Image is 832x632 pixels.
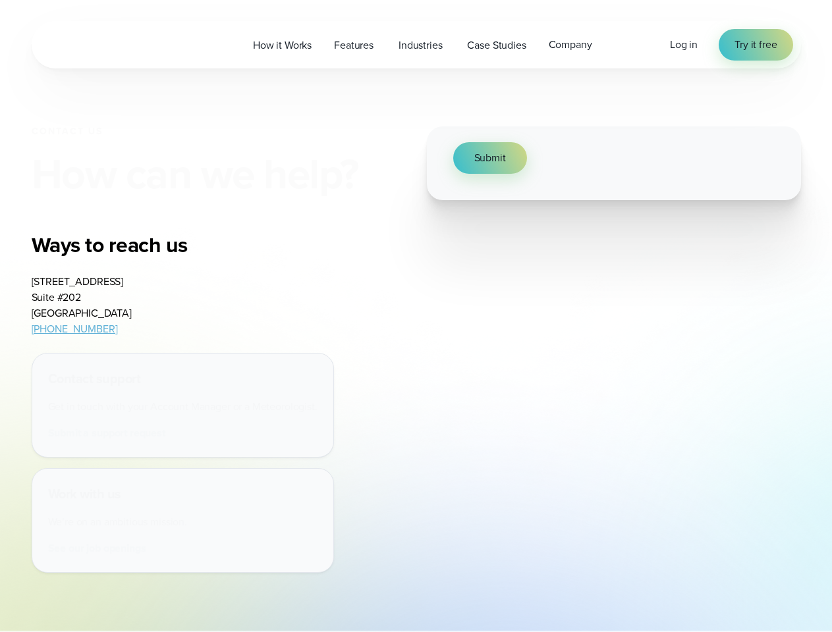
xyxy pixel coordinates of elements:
button: Submit [453,142,527,174]
span: How it Works [253,38,312,53]
address: [STREET_ADDRESS] Suite #202 [GEOGRAPHIC_DATA] [32,274,132,337]
span: Submit [474,150,506,166]
h3: Ways to reach us [32,232,340,258]
span: Log in [670,37,698,52]
a: [PHONE_NUMBER] [32,321,118,336]
span: Company [549,37,592,53]
a: Case Studies [456,32,537,59]
a: Try it free [719,29,792,61]
a: Log in [670,37,698,53]
span: Case Studies [467,38,526,53]
span: Try it free [735,37,777,53]
span: Industries [399,38,442,53]
span: Features [334,38,374,53]
a: How it Works [242,32,323,59]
